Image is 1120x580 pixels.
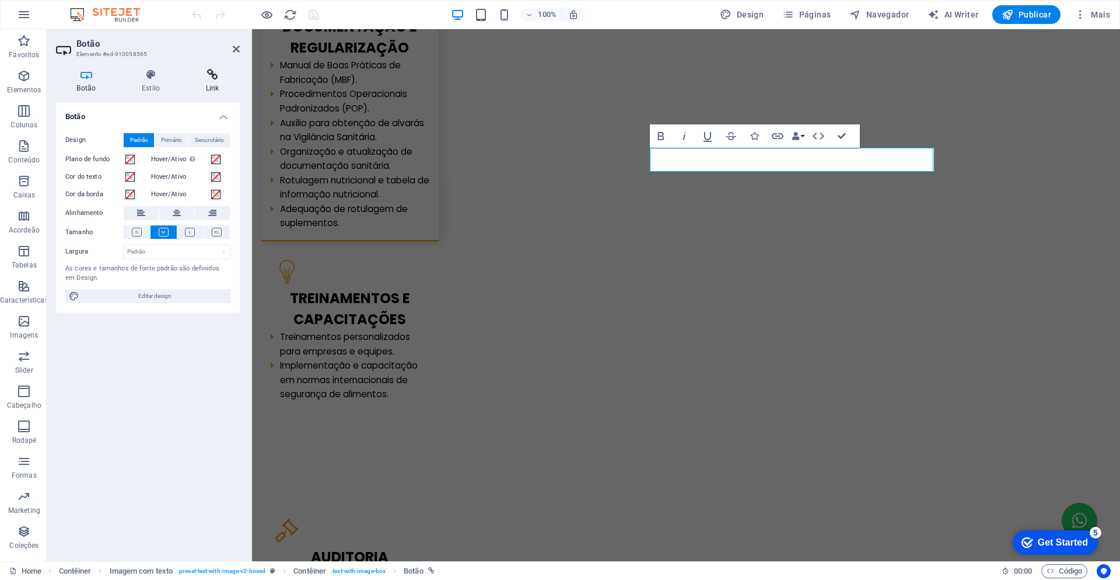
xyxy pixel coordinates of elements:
span: AI Writer [928,9,978,20]
p: Conteúdo [8,155,40,165]
button: Editar design [65,289,230,303]
nav: breadcrumb [59,564,435,578]
button: Design [715,5,768,24]
h4: Estilo [121,69,185,93]
span: Padrão [130,133,148,147]
i: Este elemento está vinculado [428,568,435,574]
img: Editor Logo [67,8,155,22]
label: Design [65,133,124,147]
h3: Elemento #ed-910058565 [76,49,216,60]
button: AI Writer [923,5,983,24]
label: Hover/Ativo [151,187,209,202]
button: Clique aqui para sair do modo de visualização e continuar editando [260,8,274,22]
button: Underline (Ctrl+U) [696,124,719,148]
span: Clique para selecionar. Clique duas vezes para editar [110,564,173,578]
button: Páginas [778,5,835,24]
button: Primário [155,133,188,147]
h4: Botão [56,103,240,124]
span: 00 00 [1014,564,1032,578]
p: Imagens [10,331,38,340]
button: Secundário [188,133,230,147]
i: Ao redimensionar, ajusta automaticamente o nível de zoom para caber no dispositivo escolhido. [568,9,579,20]
span: Editar design [83,289,227,303]
p: Caixas [13,190,36,200]
span: . text-with-image-box [331,564,386,578]
button: Padrão [124,133,154,147]
p: Favoritos [9,50,39,60]
button: Bold (Ctrl+B) [650,124,672,148]
label: Hover/Ativo [151,170,209,184]
button: Publicar [992,5,1060,24]
button: Confirm (Ctrl+⏎) [831,124,853,148]
span: Mais [1074,9,1110,20]
label: Cor do texto [65,170,124,184]
span: Páginas [782,9,831,20]
label: Hover/Ativo [151,152,209,166]
span: Código [1046,564,1082,578]
h4: Botão [56,69,121,93]
p: Rodapé [12,436,37,445]
span: Clique para selecionar. Clique duas vezes para editar [293,564,326,578]
p: Cabeçalho [7,401,41,410]
button: Mais [1070,5,1115,24]
p: Tabelas [12,261,37,270]
p: Acordeão [9,225,40,235]
button: Navegador [845,5,914,24]
p: Marketing [8,506,40,515]
span: Navegador [849,9,909,20]
div: 5 [86,2,98,14]
p: Elementos [7,85,41,95]
label: Tamanho [65,225,124,239]
h4: Link [185,69,240,93]
p: Colunas [10,120,37,130]
div: Get Started [34,13,85,23]
h6: 100% [538,8,556,22]
button: reload [283,8,297,22]
p: Formas [12,471,37,480]
div: Get Started 5 items remaining, 0% complete [9,6,94,30]
h6: Tempo de sessão [1002,564,1032,578]
span: Clique para selecionar. Clique duas vezes para editar [59,564,92,578]
div: Design (Ctrl+Alt+Y) [715,5,768,24]
label: Cor da borda [65,187,124,202]
button: Data Bindings [790,124,806,148]
button: 100% [520,8,562,22]
label: Largura [65,248,124,255]
i: Recarregar página [283,8,297,22]
button: HTML [807,124,829,148]
a: Clique para cancelar a seleção. Clique duas vezes para abrir as Páginas [9,564,41,578]
label: Plano de fundo [65,152,124,166]
button: Código [1041,564,1087,578]
div: As cores e tamanhos de fonte padrão são definidos em Design. [65,264,230,283]
button: Usercentrics [1097,564,1111,578]
span: Design [720,9,764,20]
button: Strikethrough [720,124,742,148]
span: Secundário [195,133,224,147]
label: Alinhamento [65,206,124,220]
span: Primário [161,133,182,147]
h2: Botão [76,39,240,49]
i: Este elemento é uma predefinição personalizável [270,568,275,574]
span: Clique para selecionar. Clique duas vezes para editar [404,564,423,578]
button: Italic (Ctrl+I) [673,124,695,148]
button: Link [766,124,789,148]
p: Slider [15,366,33,375]
span: . preset-text-with-image-v3-boxed [177,564,265,578]
span: Publicar [1002,9,1051,20]
p: Coleções [9,541,38,550]
span: : [1022,567,1024,575]
button: Icons [743,124,765,148]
